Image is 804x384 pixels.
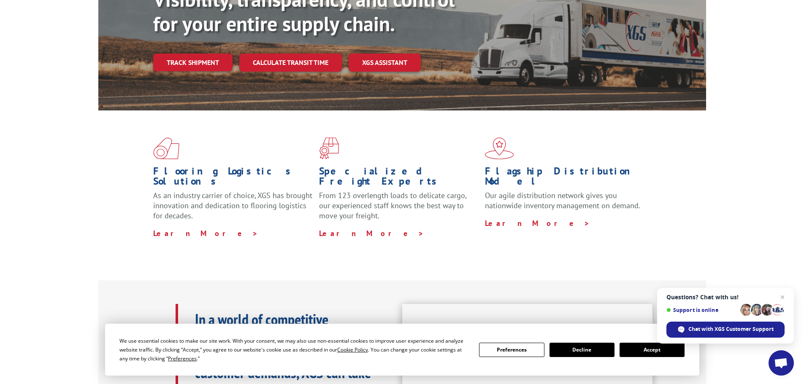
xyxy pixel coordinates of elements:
div: Cookie Consent Prompt [105,324,699,376]
span: As an industry carrier of choice, XGS has brought innovation and dedication to flooring logistics... [153,191,312,220]
button: Accept [620,343,685,357]
a: Learn More > [319,228,424,238]
button: Preferences [479,343,544,357]
a: Learn More > [153,228,258,238]
a: Track shipment [153,54,233,71]
a: XGS ASSISTANT [349,54,421,72]
span: Our agile distribution network gives you nationwide inventory management on demand. [485,191,640,210]
h1: Flooring Logistics Solutions [153,166,313,191]
img: xgs-icon-total-supply-chain-intelligence-red [153,137,179,159]
span: Support is online [666,307,737,313]
a: Calculate transit time [239,54,342,72]
span: Chat with XGS Customer Support [688,325,774,333]
p: From 123 overlength loads to delicate cargo, our experienced staff knows the best way to move you... [319,191,479,228]
h1: Specialized Freight Experts [319,166,479,191]
a: Learn More > [485,218,590,228]
h1: Flagship Distribution Model [485,166,644,191]
div: We use essential cookies to make our site work. With your consent, we may also use non-essential ... [119,336,469,363]
div: Open chat [769,350,794,376]
span: Preferences [168,355,197,362]
button: Decline [550,343,615,357]
span: Close chat [777,292,788,302]
img: xgs-icon-flagship-distribution-model-red [485,137,514,159]
span: Questions? Chat with us! [666,294,785,301]
img: xgs-icon-focused-on-flooring-red [319,137,339,159]
span: Cookie Policy [337,346,368,353]
div: Chat with XGS Customer Support [666,322,785,338]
